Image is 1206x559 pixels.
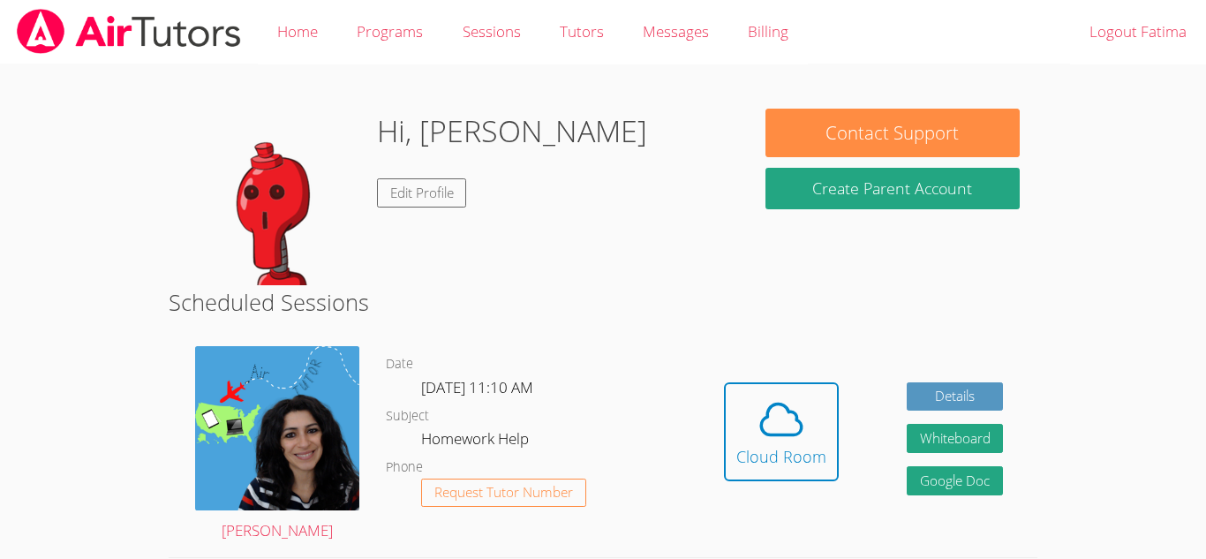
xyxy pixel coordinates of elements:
button: Request Tutor Number [421,479,586,508]
span: [DATE] 11:10 AM [421,377,533,397]
div: Cloud Room [736,444,826,469]
button: Contact Support [765,109,1020,157]
dd: Homework Help [421,427,532,457]
img: air%20tutor%20avatar.png [195,346,359,510]
span: Request Tutor Number [434,486,573,499]
a: [PERSON_NAME] [195,346,359,544]
dt: Phone [386,457,423,479]
a: Edit Profile [377,178,467,208]
button: Create Parent Account [765,168,1020,209]
dt: Date [386,353,413,375]
h2: Scheduled Sessions [169,285,1037,319]
button: Cloud Room [724,382,839,481]
img: default.png [186,109,363,285]
h1: Hi, [PERSON_NAME] [377,109,647,154]
dt: Subject [386,405,429,427]
a: Details [907,382,1004,412]
img: airtutors_banner-c4298cdbf04f3fff15de1276eac7730deb9818008684d7c2e4769d2f7ddbe033.png [15,9,243,54]
a: Google Doc [907,466,1004,495]
span: Messages [643,21,709,42]
button: Whiteboard [907,424,1004,453]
